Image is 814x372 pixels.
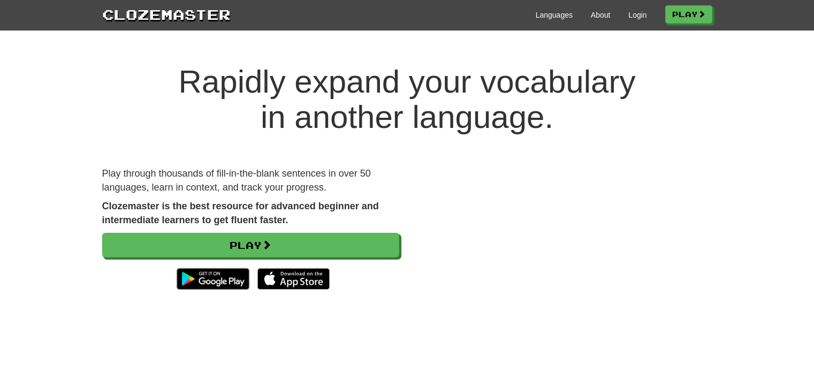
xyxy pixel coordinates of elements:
[591,10,611,20] a: About
[102,233,399,257] a: Play
[665,5,712,24] a: Play
[628,10,646,20] a: Login
[536,10,573,20] a: Languages
[102,201,379,225] strong: Clozemaster is the best resource for advanced beginner and intermediate learners to get fluent fa...
[102,167,399,194] p: Play through thousands of fill-in-the-blank sentences in over 50 languages, learn in context, and...
[257,268,330,290] img: Download_on_the_App_Store_Badge_US-UK_135x40-25178aeef6eb6b83b96f5f2d004eda3bffbb37122de64afbaef7...
[102,4,231,24] a: Clozemaster
[171,263,254,295] img: Get it on Google Play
